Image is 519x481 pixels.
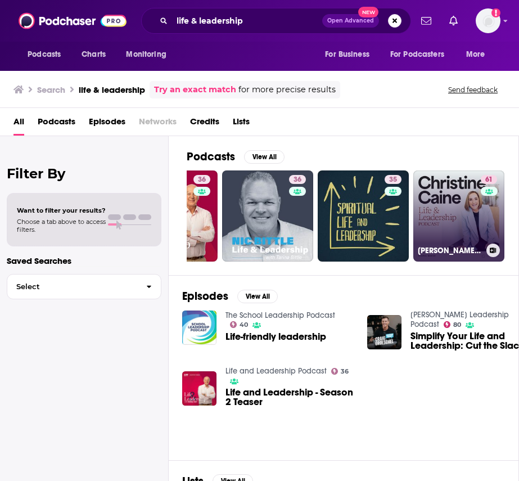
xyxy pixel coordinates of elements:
[367,315,401,349] img: Simplify Your Life and Leadership: Cut the Slack, Part 2
[37,84,65,95] h3: Search
[17,206,106,214] span: Want to filter your results?
[225,388,354,407] a: Life and Leadership - Season 2 Teaser
[28,47,61,62] span: Podcasts
[294,174,301,186] span: 36
[289,175,306,184] a: 36
[458,44,499,65] button: open menu
[17,218,106,233] span: Choose a tab above to access filters.
[317,44,383,65] button: open menu
[238,83,336,96] span: for more precise results
[187,150,235,164] h2: Podcasts
[237,290,278,303] button: View All
[82,47,106,62] span: Charts
[182,289,278,303] a: EpisodesView All
[182,311,216,345] img: Life-friendly leadership
[322,14,379,28] button: Open AdvancedNew
[20,44,75,65] button: open menu
[7,255,161,266] p: Saved Searches
[230,321,249,328] a: 40
[126,47,166,62] span: Monitoring
[358,7,378,17] span: New
[331,368,349,375] a: 36
[491,8,500,17] svg: Add a profile image
[118,44,180,65] button: open menu
[13,113,24,136] a: All
[79,84,145,95] h3: life & leadership
[390,47,444,62] span: For Podcasters
[7,165,161,182] h2: Filter By
[485,174,493,186] span: 61
[190,113,219,136] a: Credits
[410,310,509,329] a: Craig Groeschel Leadership Podcast
[225,332,326,341] a: Life-friendly leadership
[233,113,250,136] a: Lists
[417,11,436,30] a: Show notifications dropdown
[187,150,285,164] a: PodcastsView All
[466,47,485,62] span: More
[7,283,137,290] span: Select
[481,175,497,184] a: 61
[154,83,236,96] a: Try an exact match
[476,8,500,33] img: User Profile
[141,8,411,34] div: Search podcasts, credits, & more...
[341,369,349,374] span: 36
[225,366,327,376] a: Life and Leadership Podcast
[225,311,335,320] a: The School Leadership Podcast
[389,174,397,186] span: 35
[453,322,461,327] span: 80
[89,113,125,136] a: Episodes
[38,113,75,136] a: Podcasts
[327,18,374,24] span: Open Advanced
[7,274,161,299] button: Select
[74,44,112,65] a: Charts
[139,113,177,136] span: Networks
[476,8,500,33] button: Show profile menu
[445,85,501,95] button: Send feedback
[182,371,216,406] img: Life and Leadership - Season 2 Teaser
[418,246,482,255] h3: [PERSON_NAME] Life & Leadership Podcast with Propel Women
[445,11,462,30] a: Show notifications dropdown
[385,175,401,184] a: 35
[244,150,285,164] button: View All
[172,12,322,30] input: Search podcasts, credits, & more...
[444,321,462,328] a: 80
[383,44,461,65] button: open menu
[476,8,500,33] span: Logged in as shcarlos
[193,175,210,184] a: 36
[318,170,409,262] a: 35
[182,289,228,303] h2: Episodes
[413,170,504,262] a: 61[PERSON_NAME] Life & Leadership Podcast with Propel Women
[19,10,127,32] img: Podchaser - Follow, Share and Rate Podcasts
[325,47,369,62] span: For Business
[240,322,248,327] span: 40
[198,174,206,186] span: 36
[222,170,313,262] a: 36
